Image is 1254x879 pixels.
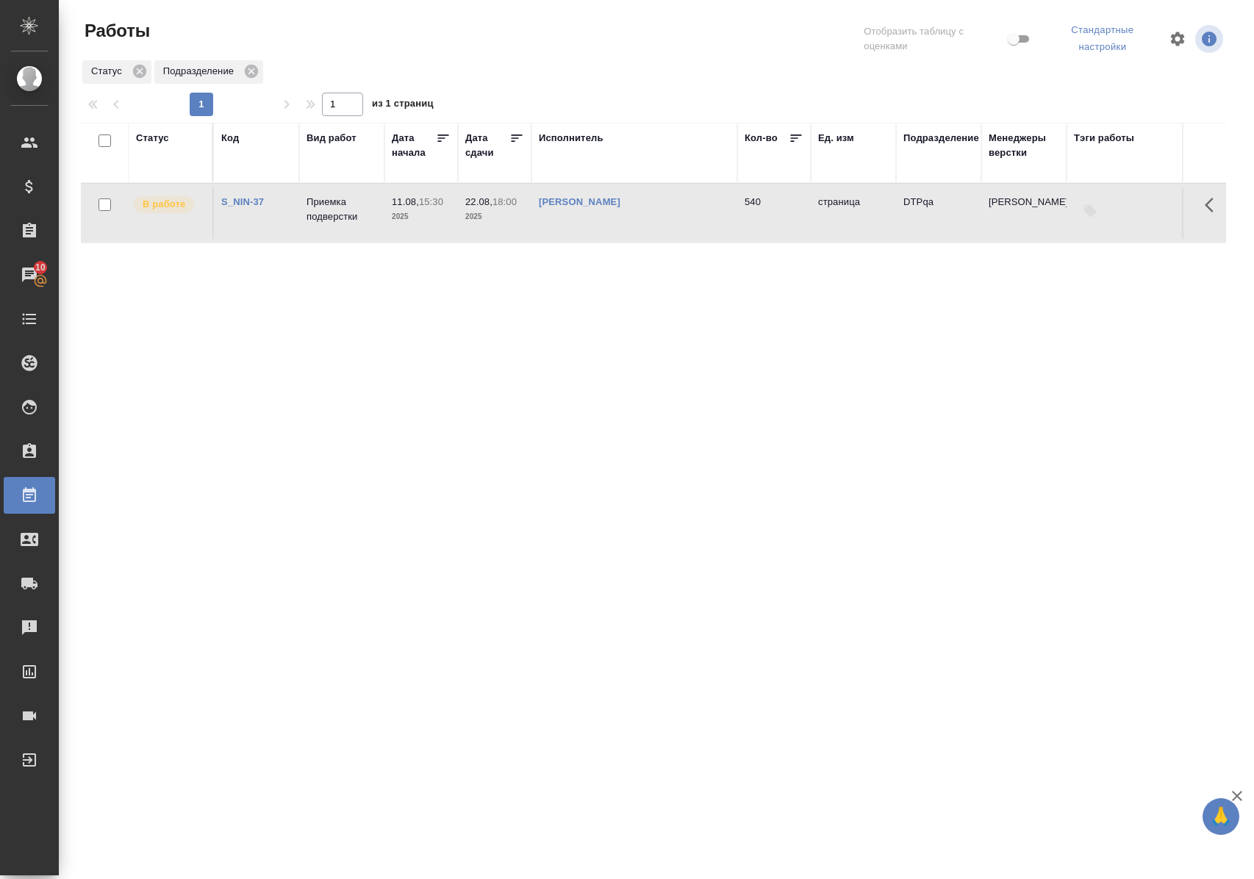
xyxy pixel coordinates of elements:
div: Подразделение [154,60,263,84]
div: Код [221,131,239,146]
p: Статус [91,64,127,79]
div: split button [1045,19,1160,59]
div: Кол-во [745,131,778,146]
button: Здесь прячутся важные кнопки [1196,187,1231,223]
p: Подразделение [163,64,239,79]
div: Дата сдачи [465,131,509,160]
p: 11.08, [392,196,419,207]
div: Подразделение [903,131,979,146]
div: Дата начала [392,131,436,160]
td: DTPqa [896,187,981,239]
span: 🙏 [1208,801,1233,832]
button: Добавить тэги [1074,195,1106,227]
div: Исполнитель выполняет работу [132,195,205,215]
p: [PERSON_NAME] [989,195,1059,209]
span: Посмотреть информацию [1195,25,1226,53]
p: 18:00 [492,196,517,207]
a: [PERSON_NAME] [539,196,620,207]
p: 15:30 [419,196,443,207]
div: Тэги работы [1074,131,1134,146]
p: В работе [143,197,185,212]
p: 2025 [392,209,451,224]
div: Исполнитель [539,131,603,146]
span: Работы [81,19,150,43]
div: Статус [82,60,151,84]
a: S_NIN-37 [221,196,264,207]
span: Отобразить таблицу с оценками [864,24,1004,54]
td: страница [811,187,896,239]
div: Ед. изм [818,131,854,146]
span: Настроить таблицу [1160,21,1195,57]
span: 10 [26,260,54,275]
td: 540 [737,187,811,239]
span: из 1 страниц [372,95,434,116]
p: Приемка подверстки [307,195,377,224]
p: 22.08, [465,196,492,207]
a: 10 [4,256,55,293]
button: 🙏 [1203,798,1239,835]
p: 2025 [465,209,524,224]
div: Менеджеры верстки [989,131,1059,160]
div: Статус [136,131,169,146]
div: Вид работ [307,131,357,146]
